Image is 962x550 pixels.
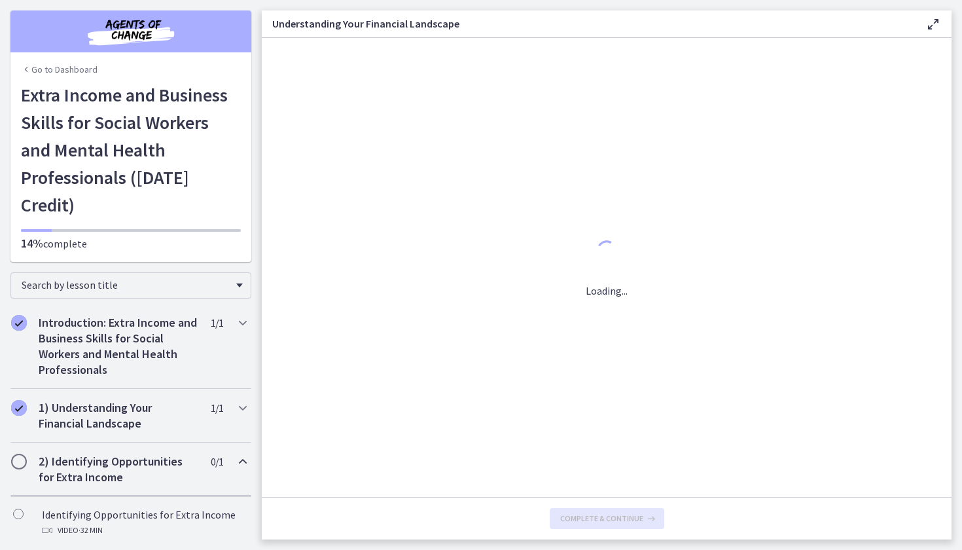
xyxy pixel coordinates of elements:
[21,236,241,251] p: complete
[10,272,251,299] div: Search by lesson title
[272,16,904,31] h3: Understanding Your Financial Landscape
[11,315,27,331] i: Completed
[211,315,223,331] span: 1 / 1
[42,507,246,538] div: Identifying Opportunities for Extra Income
[211,454,223,469] span: 0 / 1
[211,400,223,416] span: 1 / 1
[39,315,198,378] h2: Introduction: Extra Income and Business Skills for Social Workers and Mental Health Professionals
[52,16,209,47] img: Agents of Change
[550,508,664,529] button: Complete & continue
[560,513,643,524] span: Complete & continue
[79,522,103,538] span: · 32 min
[22,278,230,291] span: Search by lesson title
[21,236,43,251] span: 14%
[39,454,198,485] h2: 2) Identifying Opportunities for Extra Income
[42,522,246,538] div: Video
[21,81,241,219] h1: Extra Income and Business Skills for Social Workers and Mental Health Professionals ([DATE] Credit)
[21,63,98,76] a: Go to Dashboard
[39,400,198,431] h2: 1) Understanding Your Financial Landscape
[586,237,628,267] div: 1
[586,283,628,299] p: Loading...
[11,400,27,416] i: Completed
